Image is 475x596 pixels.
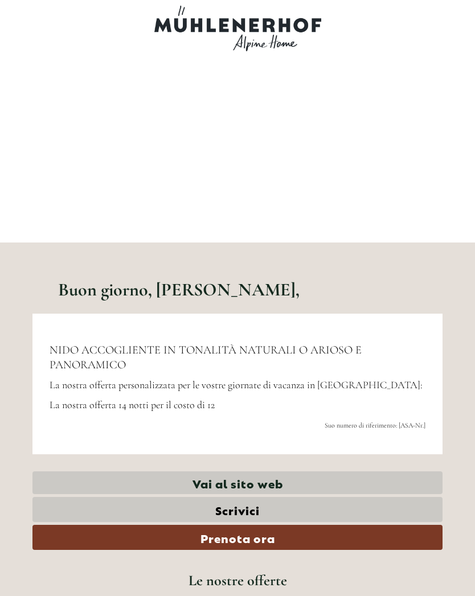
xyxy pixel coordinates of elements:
div: Le nostre offerte [32,570,443,591]
span: NIDO ACCOGLIENTE IN TONALITÀ NATURALI O ARIOSO E PANORAMICO [50,343,362,372]
span: Suo numero di riferimento: [ASA-Nr.] [325,421,425,429]
span: La nostra offerta personalizzata per le vostre giornate di vacanza in [GEOGRAPHIC_DATA]: [50,379,423,391]
h1: Buon giorno, [PERSON_NAME], [58,279,300,299]
a: Scrivici [32,497,443,522]
a: Prenota ora [32,525,443,550]
span: La nostra offerta 14 notti per il costo di 12 [50,398,215,411]
a: Vai al sito web [32,471,443,495]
